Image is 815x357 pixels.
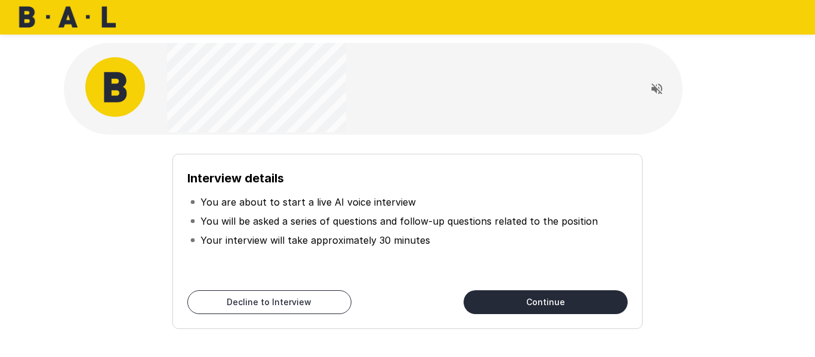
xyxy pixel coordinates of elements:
[464,290,628,314] button: Continue
[187,290,351,314] button: Decline to Interview
[85,57,145,117] img: bal_avatar.png
[645,77,669,101] button: Read questions aloud
[200,214,598,228] p: You will be asked a series of questions and follow-up questions related to the position
[200,195,416,209] p: You are about to start a live AI voice interview
[200,233,430,247] p: Your interview will take approximately 30 minutes
[187,171,284,185] b: Interview details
